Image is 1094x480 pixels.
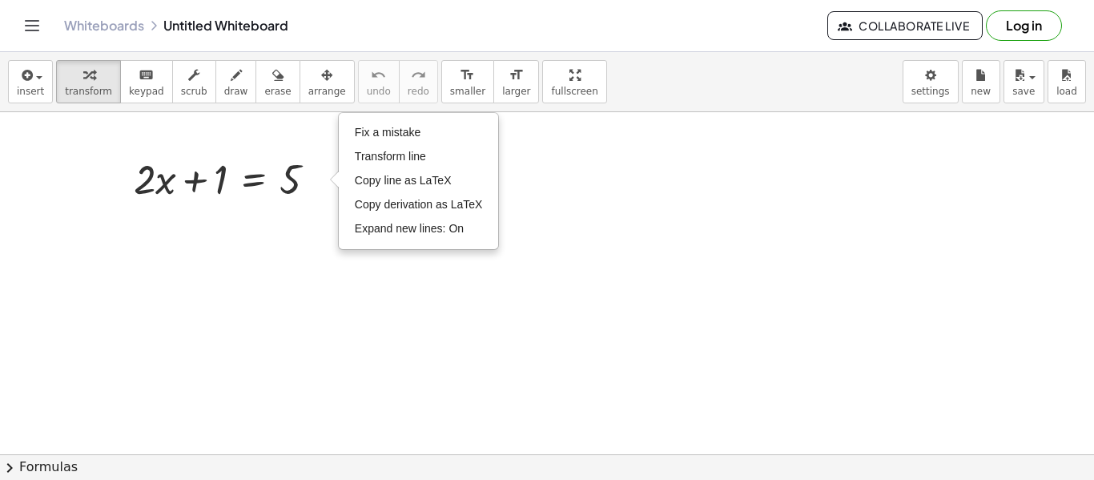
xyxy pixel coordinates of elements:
span: fullscreen [551,86,597,97]
button: redoredo [399,60,438,103]
span: erase [264,86,291,97]
span: larger [502,86,530,97]
button: Collaborate Live [827,11,983,40]
button: Log in [986,10,1062,41]
button: draw [215,60,257,103]
span: keypad [129,86,164,97]
button: Toggle navigation [19,13,45,38]
span: new [971,86,991,97]
button: transform [56,60,121,103]
span: settings [911,86,950,97]
span: Transform line [355,150,426,163]
button: fullscreen [542,60,606,103]
button: new [962,60,1000,103]
span: insert [17,86,44,97]
span: scrub [181,86,207,97]
span: redo [408,86,429,97]
i: redo [411,66,426,85]
span: Collaborate Live [841,18,969,33]
button: settings [903,60,959,103]
button: keyboardkeypad [120,60,173,103]
span: draw [224,86,248,97]
button: insert [8,60,53,103]
i: undo [371,66,386,85]
span: save [1012,86,1035,97]
span: Copy line as LaTeX [355,174,452,187]
button: undoundo [358,60,400,103]
button: format_sizelarger [493,60,539,103]
button: erase [255,60,300,103]
button: save [1004,60,1044,103]
i: format_size [460,66,475,85]
button: arrange [300,60,355,103]
span: Copy derivation as LaTeX [355,198,483,211]
button: scrub [172,60,216,103]
span: smaller [450,86,485,97]
i: keyboard [139,66,154,85]
span: arrange [308,86,346,97]
span: Expand new lines: On [355,222,464,235]
button: format_sizesmaller [441,60,494,103]
i: format_size [509,66,524,85]
button: load [1048,60,1086,103]
span: Fix a mistake [355,126,420,139]
span: undo [367,86,391,97]
span: transform [65,86,112,97]
span: load [1056,86,1077,97]
a: Whiteboards [64,18,144,34]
